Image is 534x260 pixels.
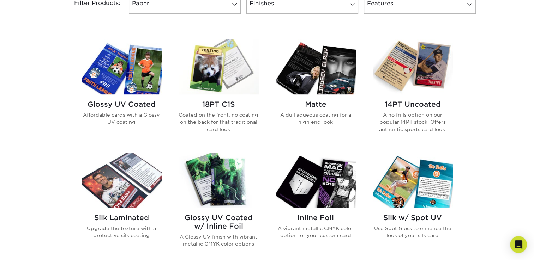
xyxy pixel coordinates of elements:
p: Affordable cards with a Glossy UV coating [82,111,162,126]
p: Use Spot Gloss to enhance the look of your silk card [373,225,453,239]
img: Silk Laminated Trading Cards [82,153,162,208]
a: 18PT C1S Trading Cards 18PT C1S Coated on the front, no coating on the back for that traditional ... [179,39,259,144]
img: Glossy UV Coated Trading Cards [82,39,162,94]
h2: Glossy UV Coated [82,100,162,109]
img: 18PT C1S Trading Cards [179,39,259,94]
p: A dull aqueous coating for a high end look [276,111,356,126]
a: Silk w/ Spot UV Trading Cards Silk w/ Spot UV Use Spot Gloss to enhance the look of your silk card [373,153,453,259]
img: 14PT Uncoated Trading Cards [373,39,453,94]
p: A no frills option on our popular 14PT stock. Offers authentic sports card look. [373,111,453,133]
a: 14PT Uncoated Trading Cards 14PT Uncoated A no frills option on our popular 14PT stock. Offers au... [373,39,453,144]
p: Upgrade the texture with a protective silk coating [82,225,162,239]
h2: Inline Foil [276,213,356,222]
h2: 14PT Uncoated [373,100,453,109]
a: Inline Foil Trading Cards Inline Foil A vibrant metallic CMYK color option for your custom card [276,153,356,259]
h2: Matte [276,100,356,109]
img: Silk w/ Spot UV Trading Cards [373,153,453,208]
div: Open Intercom Messenger [510,236,527,253]
h2: 18PT C1S [179,100,259,109]
a: Matte Trading Cards Matte A dull aqueous coating for a high end look [276,39,356,144]
h2: Silk w/ Spot UV [373,213,453,222]
p: A vibrant metallic CMYK color option for your custom card [276,225,356,239]
img: Glossy UV Coated w/ Inline Foil Trading Cards [179,153,259,208]
p: Coated on the front, no coating on the back for that traditional card look [179,111,259,133]
img: Inline Foil Trading Cards [276,153,356,208]
h2: Glossy UV Coated w/ Inline Foil [179,213,259,230]
a: Glossy UV Coated w/ Inline Foil Trading Cards Glossy UV Coated w/ Inline Foil A Glossy UV finish ... [179,153,259,259]
h2: Silk Laminated [82,213,162,222]
a: Silk Laminated Trading Cards Silk Laminated Upgrade the texture with a protective silk coating [82,153,162,259]
a: Glossy UV Coated Trading Cards Glossy UV Coated Affordable cards with a Glossy UV coating [82,39,162,144]
img: Matte Trading Cards [276,39,356,94]
p: A Glossy UV finish with vibrant metallic CMYK color options [179,233,259,248]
